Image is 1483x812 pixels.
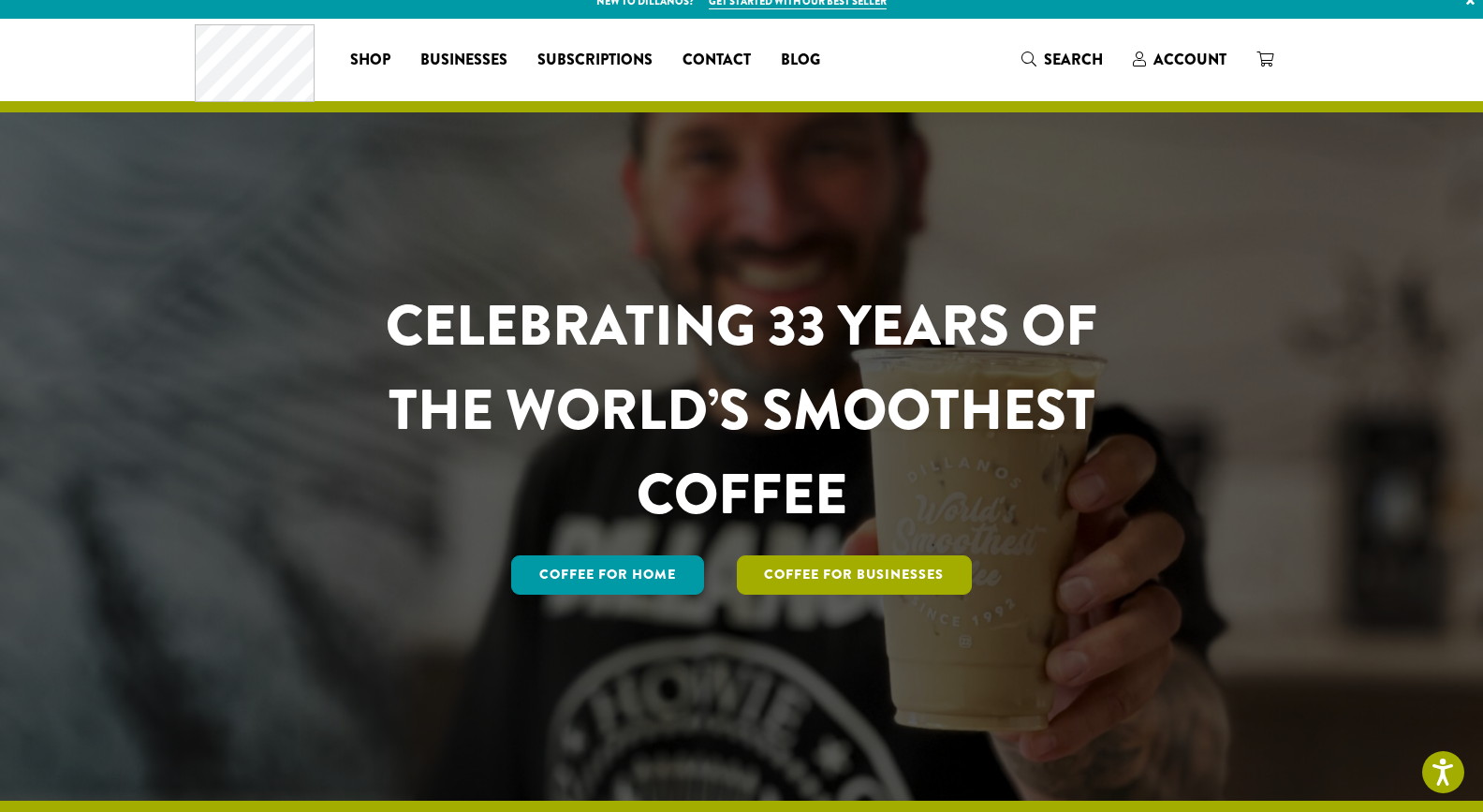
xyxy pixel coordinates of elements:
[335,45,405,75] a: Shop
[1153,49,1226,70] span: Account
[330,284,1153,537] h1: CELEBRATING 33 YEARS OF THE WORLD’S SMOOTHEST COFFEE
[511,555,704,595] a: Coffee for Home
[781,49,820,72] span: Blog
[737,555,973,595] a: Coffee For Businesses
[1044,49,1103,70] span: Search
[537,49,653,72] span: Subscriptions
[350,49,390,72] span: Shop
[683,49,751,72] span: Contact
[1006,44,1118,75] a: Search
[420,49,507,72] span: Businesses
